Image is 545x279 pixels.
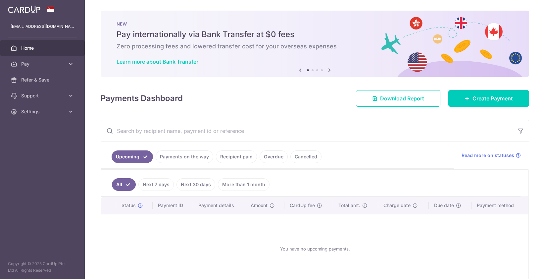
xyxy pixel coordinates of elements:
[11,23,74,30] p: [EMAIL_ADDRESS][DOMAIN_NAME]
[138,178,174,191] a: Next 7 days
[193,197,245,214] th: Payment details
[8,5,40,13] img: CardUp
[290,150,322,163] a: Cancelled
[471,197,528,214] th: Payment method
[112,178,136,191] a: All
[462,152,514,159] span: Read more on statuses
[101,11,529,77] img: Bank transfer banner
[290,202,315,209] span: CardUp fee
[448,90,529,107] a: Create Payment
[117,21,513,27] p: NEW
[21,61,65,67] span: Pay
[122,202,136,209] span: Status
[21,108,65,115] span: Settings
[434,202,454,209] span: Due date
[380,94,424,102] span: Download Report
[218,178,270,191] a: More than 1 month
[356,90,440,107] a: Download Report
[117,29,513,40] h5: Pay internationally via Bank Transfer at $0 fees
[153,197,193,214] th: Payment ID
[156,150,213,163] a: Payments on the way
[338,202,360,209] span: Total amt.
[112,150,153,163] a: Upcoming
[260,150,288,163] a: Overdue
[117,58,198,65] a: Learn more about Bank Transfer
[101,92,183,104] h4: Payments Dashboard
[21,92,65,99] span: Support
[216,150,257,163] a: Recipient paid
[109,220,520,278] div: You have no upcoming payments.
[21,45,65,51] span: Home
[251,202,268,209] span: Amount
[472,94,513,102] span: Create Payment
[117,42,513,50] h6: Zero processing fees and lowered transfer cost for your overseas expenses
[383,202,411,209] span: Charge date
[462,152,521,159] a: Read more on statuses
[176,178,215,191] a: Next 30 days
[21,77,65,83] span: Refer & Save
[101,120,513,141] input: Search by recipient name, payment id or reference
